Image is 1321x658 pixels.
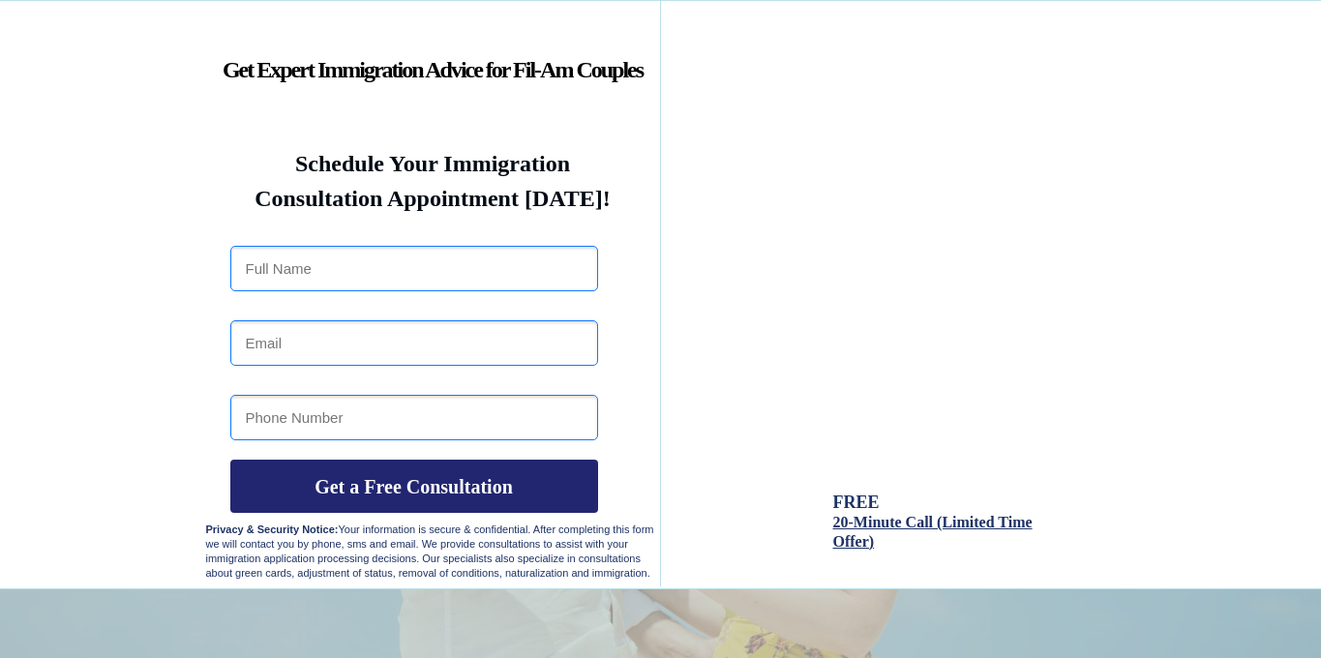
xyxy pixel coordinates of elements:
[230,460,598,513] button: Get a Free Consultation
[230,475,598,498] span: Get a Free Consultation
[833,493,880,512] span: FREE
[230,246,598,291] input: Full Name
[295,151,570,176] strong: Schedule Your Immigration
[230,395,598,440] input: Phone Number
[255,186,611,211] strong: Consultation Appointment [DATE]!
[223,57,643,82] strong: Get Expert Immigration Advice for Fil-Am Couples
[833,514,1033,550] span: 20-Minute Call (Limited Time Offer)
[833,515,1033,550] a: 20-Minute Call (Limited Time Offer)
[230,320,598,366] input: Email
[206,523,339,535] strong: Privacy & Security Notice:
[206,523,654,579] span: Your information is secure & confidential. After completing this form we will contact you by phon...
